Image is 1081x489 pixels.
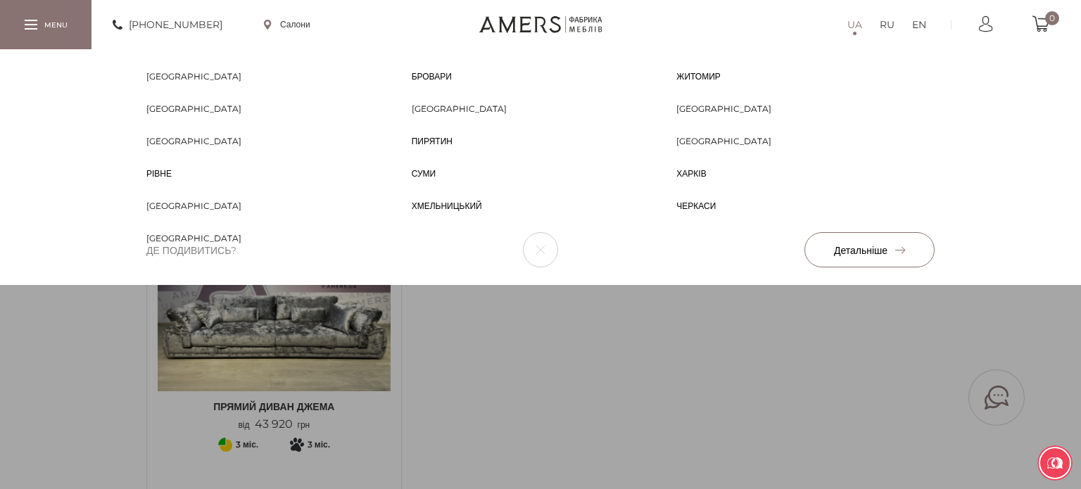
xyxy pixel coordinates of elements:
[834,244,905,257] span: Детальніше
[676,167,706,179] a: Харків
[676,167,706,180] span: Харків
[847,16,862,33] a: UA
[412,70,452,82] a: Бровари
[676,70,720,82] a: Житомир
[676,103,771,115] span: [GEOGRAPHIC_DATA]
[146,200,241,211] a: [GEOGRAPHIC_DATA]
[412,135,453,146] a: Пирятин
[1045,11,1059,25] span: 0
[146,200,241,212] span: [GEOGRAPHIC_DATA]
[264,18,310,31] a: Салони
[146,70,241,82] a: [GEOGRAPHIC_DATA]
[146,232,241,245] span: [GEOGRAPHIC_DATA]
[912,16,926,33] a: EN
[146,103,241,115] span: [GEOGRAPHIC_DATA]
[412,135,453,148] span: Пирятин
[804,232,935,267] a: Детальніше
[412,70,452,83] span: Бровари
[146,232,241,243] a: [GEOGRAPHIC_DATA]
[676,200,716,211] a: Черкаси
[146,135,241,146] a: [GEOGRAPHIC_DATA]
[676,135,771,148] span: [GEOGRAPHIC_DATA]
[676,103,771,114] a: [GEOGRAPHIC_DATA]
[412,200,482,211] a: Хмельницький
[676,200,716,212] span: Черкаси
[412,103,507,115] span: [GEOGRAPHIC_DATA]
[146,103,241,114] a: [GEOGRAPHIC_DATA]
[146,135,241,148] span: [GEOGRAPHIC_DATA]
[412,200,482,212] span: Хмельницький
[113,16,222,33] a: [PHONE_NUMBER]
[146,167,172,180] span: Рівне
[146,242,236,259] span: де подивитись?
[676,135,771,146] a: [GEOGRAPHIC_DATA]
[146,167,172,179] a: Рівне
[412,103,507,114] a: [GEOGRAPHIC_DATA]
[146,70,241,83] span: [GEOGRAPHIC_DATA]
[412,167,436,179] a: Суми
[412,167,436,180] span: Суми
[880,16,894,33] a: RU
[676,70,720,83] span: Житомир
